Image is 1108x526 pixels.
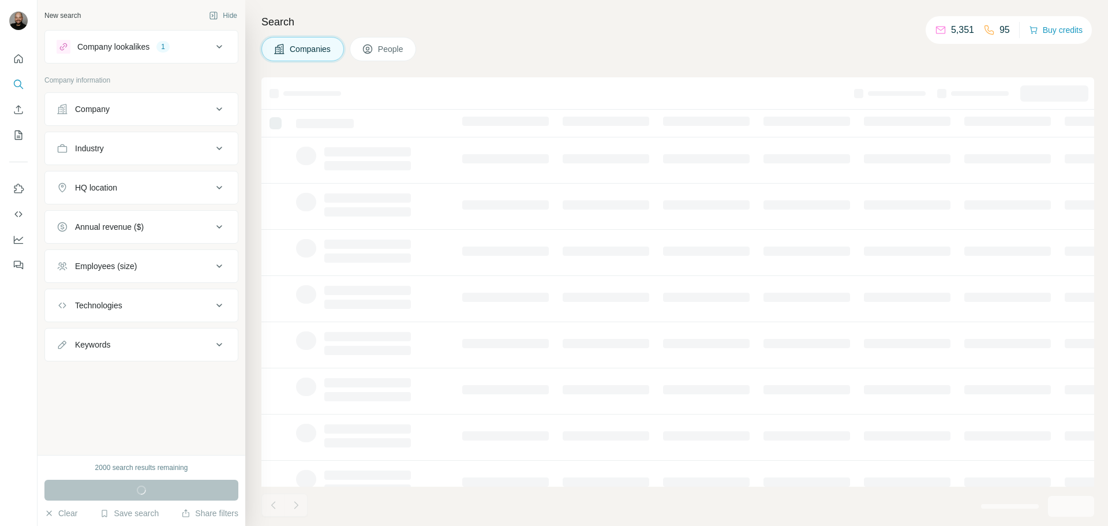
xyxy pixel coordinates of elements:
div: Employees (size) [75,260,137,272]
button: Annual revenue ($) [45,213,238,241]
div: 2000 search results remaining [95,462,188,473]
h4: Search [261,14,1094,30]
button: Use Surfe API [9,204,28,225]
button: Enrich CSV [9,99,28,120]
div: Keywords [75,339,110,350]
button: Clear [44,508,77,519]
button: Quick start [9,49,28,69]
div: Annual revenue ($) [75,221,144,233]
span: People [378,43,405,55]
button: My lists [9,125,28,146]
p: 5,351 [951,23,974,37]
div: Company lookalikes [77,41,149,53]
button: Employees (size) [45,252,238,280]
button: HQ location [45,174,238,202]
div: Technologies [75,300,122,311]
button: Search [9,74,28,95]
button: Use Surfe on LinkedIn [9,178,28,199]
div: Company [75,103,110,115]
button: Share filters [181,508,238,519]
button: Dashboard [9,229,28,250]
p: 95 [1000,23,1010,37]
div: New search [44,10,81,21]
button: Technologies [45,292,238,319]
p: Company information [44,75,238,85]
button: Company [45,95,238,123]
img: Avatar [9,12,28,30]
button: Hide [201,7,245,24]
div: 1 [156,42,170,52]
button: Buy credits [1029,22,1083,38]
button: Feedback [9,255,28,275]
div: Industry [75,143,104,154]
button: Keywords [45,331,238,359]
button: Save search [100,508,159,519]
button: Industry [45,135,238,162]
div: HQ location [75,182,117,193]
button: Company lookalikes1 [45,33,238,61]
span: Companies [290,43,332,55]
